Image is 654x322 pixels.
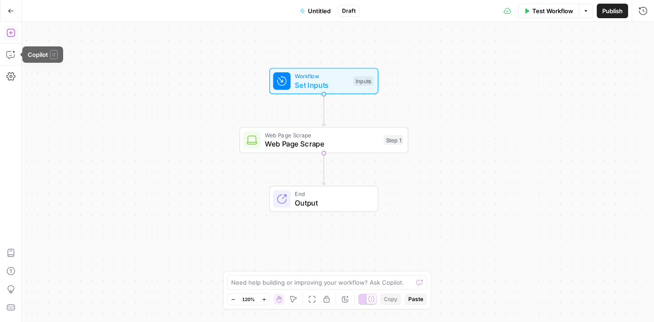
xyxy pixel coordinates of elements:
span: Output [295,197,369,208]
button: Publish [597,4,628,18]
div: WorkflowSet InputsInputs [239,68,408,94]
span: Untitled [308,6,331,15]
span: Test Workflow [532,6,573,15]
span: End [295,190,369,198]
g: Edge from start to step_1 [322,94,325,126]
span: Publish [602,6,623,15]
span: Workflow [295,72,349,80]
button: Paste [405,293,427,305]
span: Draft [342,7,356,15]
span: Set Inputs [295,80,349,91]
div: EndOutput [239,186,408,212]
button: Test Workflow [518,4,579,18]
div: Step 1 [384,135,403,145]
g: Edge from step_1 to end [322,153,325,185]
div: Inputs [353,76,373,86]
button: Untitled [294,4,336,18]
button: Copy [380,293,401,305]
span: Web Page Scrape [265,131,379,139]
span: Copy [384,295,397,303]
span: Web Page Scrape [265,138,379,149]
span: Paste [408,295,423,303]
div: Web Page ScrapeWeb Page ScrapeStep 1 [239,127,408,153]
span: 120% [242,296,255,303]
